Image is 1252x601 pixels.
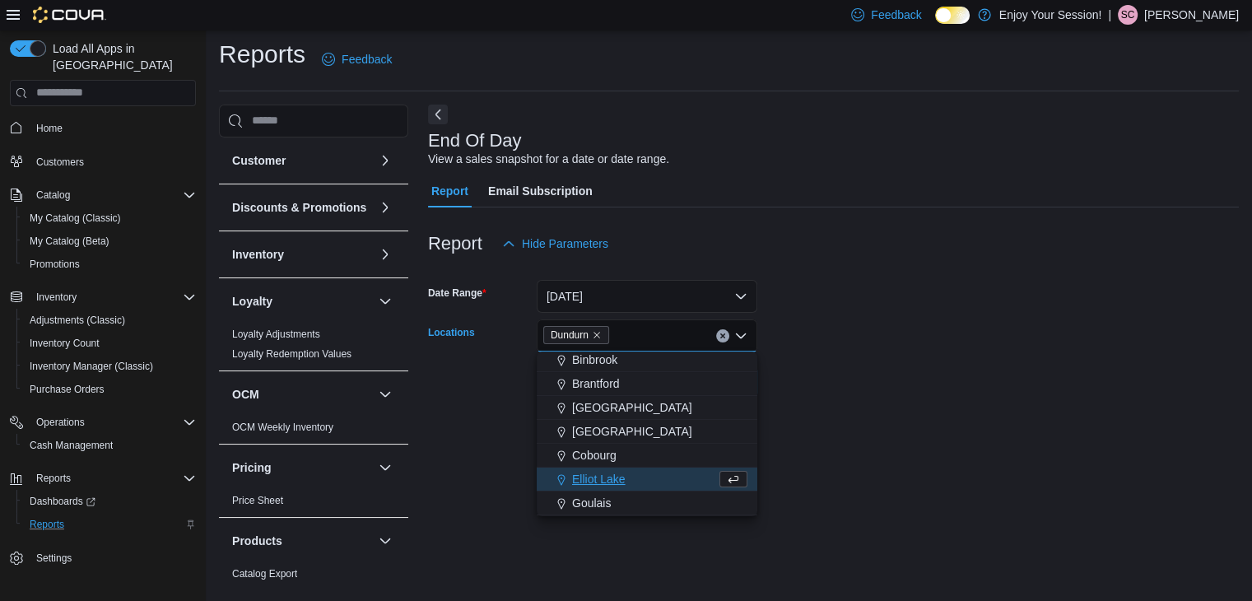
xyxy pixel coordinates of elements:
[375,291,395,311] button: Loyalty
[3,546,202,570] button: Settings
[23,436,119,455] a: Cash Management
[30,185,196,205] span: Catalog
[36,552,72,565] span: Settings
[232,246,284,263] h3: Inventory
[16,434,202,457] button: Cash Management
[232,347,351,361] span: Loyalty Redemption Values
[999,5,1102,25] p: Enjoy Your Session!
[1108,5,1111,25] p: |
[543,326,609,344] span: Dundurn
[30,468,77,488] button: Reports
[23,380,196,399] span: Purchase Orders
[30,383,105,396] span: Purchase Orders
[23,333,106,353] a: Inventory Count
[16,378,202,401] button: Purchase Orders
[428,326,475,339] label: Locations
[30,518,64,531] span: Reports
[572,375,620,392] span: Brantford
[428,234,482,254] h3: Report
[30,212,121,225] span: My Catalog (Classic)
[30,235,109,248] span: My Catalog (Beta)
[23,254,86,274] a: Promotions
[232,533,282,549] h3: Products
[1121,5,1135,25] span: SC
[30,360,153,373] span: Inventory Manager (Classic)
[23,333,196,353] span: Inventory Count
[23,436,196,455] span: Cash Management
[30,314,125,327] span: Adjustments (Classic)
[30,439,113,452] span: Cash Management
[232,328,320,341] span: Loyalty Adjustments
[36,122,63,135] span: Home
[36,156,84,169] span: Customers
[219,38,305,71] h1: Reports
[1144,5,1239,25] p: [PERSON_NAME]
[3,411,202,434] button: Operations
[23,515,196,534] span: Reports
[375,245,395,264] button: Inventory
[232,459,271,476] h3: Pricing
[30,412,196,432] span: Operations
[232,386,372,403] button: OCM
[16,355,202,378] button: Inventory Manager (Classic)
[232,567,297,580] span: Catalog Export
[537,444,757,468] button: Cobourg
[30,119,69,138] a: Home
[572,423,692,440] span: [GEOGRAPHIC_DATA]
[46,40,196,73] span: Load All Apps in [GEOGRAPHIC_DATA]
[232,293,272,310] h3: Loyalty
[428,287,486,300] label: Date Range
[30,337,100,350] span: Inventory Count
[232,152,372,169] button: Customer
[232,293,372,310] button: Loyalty
[23,356,196,376] span: Inventory Manager (Classic)
[375,198,395,217] button: Discounts & Promotions
[871,7,921,23] span: Feedback
[232,328,320,340] a: Loyalty Adjustments
[537,515,757,539] button: Hespeler
[232,152,286,169] h3: Customer
[36,472,71,485] span: Reports
[1118,5,1138,25] div: Stephen Cowell
[716,329,729,342] button: Clear input
[428,131,522,151] h3: End Of Day
[33,7,106,23] img: Cova
[315,43,398,76] a: Feedback
[23,356,160,376] a: Inventory Manager (Classic)
[232,421,333,434] span: OCM Weekly Inventory
[232,459,372,476] button: Pricing
[232,422,333,433] a: OCM Weekly Inventory
[537,280,757,313] button: [DATE]
[23,254,196,274] span: Promotions
[23,515,71,534] a: Reports
[36,189,70,202] span: Catalog
[3,116,202,140] button: Home
[23,208,196,228] span: My Catalog (Classic)
[232,588,317,599] a: Products to Archive
[537,492,757,515] button: Goulais
[935,7,970,24] input: Dark Mode
[232,494,283,507] span: Price Sheet
[36,291,77,304] span: Inventory
[30,547,196,568] span: Settings
[431,175,468,207] span: Report
[30,118,196,138] span: Home
[16,230,202,253] button: My Catalog (Beta)
[935,24,936,25] span: Dark Mode
[488,175,593,207] span: Email Subscription
[496,227,615,260] button: Hide Parameters
[375,531,395,551] button: Products
[219,324,408,370] div: Loyalty
[537,396,757,420] button: [GEOGRAPHIC_DATA]
[16,332,202,355] button: Inventory Count
[232,199,366,216] h3: Discounts & Promotions
[219,417,408,444] div: OCM
[30,287,83,307] button: Inventory
[23,310,196,330] span: Adjustments (Classic)
[3,467,202,490] button: Reports
[537,420,757,444] button: [GEOGRAPHIC_DATA]
[3,286,202,309] button: Inventory
[16,309,202,332] button: Adjustments (Classic)
[572,447,617,464] span: Cobourg
[30,548,78,568] a: Settings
